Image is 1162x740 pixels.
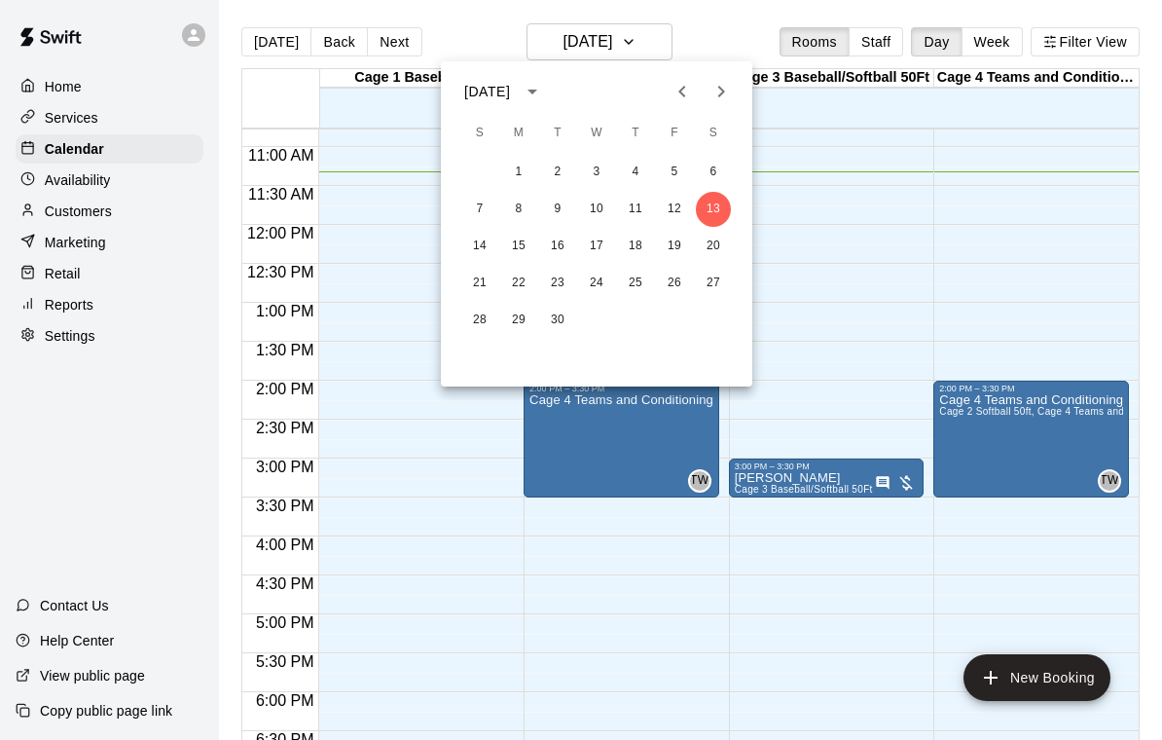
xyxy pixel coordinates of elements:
[657,266,692,301] button: 26
[696,155,731,190] button: 6
[540,303,575,338] button: 30
[501,303,536,338] button: 29
[663,72,702,111] button: Previous month
[501,155,536,190] button: 1
[540,114,575,153] span: Tuesday
[657,192,692,227] button: 12
[540,192,575,227] button: 9
[702,72,741,111] button: Next month
[462,114,497,153] span: Sunday
[696,229,731,264] button: 20
[579,229,614,264] button: 17
[464,82,510,102] div: [DATE]
[516,75,549,108] button: calendar view is open, switch to year view
[462,266,497,301] button: 21
[696,192,731,227] button: 13
[618,114,653,153] span: Thursday
[579,155,614,190] button: 3
[579,114,614,153] span: Wednesday
[540,229,575,264] button: 16
[501,266,536,301] button: 22
[696,114,731,153] span: Saturday
[462,192,497,227] button: 7
[657,229,692,264] button: 19
[579,192,614,227] button: 10
[618,155,653,190] button: 4
[618,229,653,264] button: 18
[540,266,575,301] button: 23
[501,192,536,227] button: 8
[657,114,692,153] span: Friday
[462,229,497,264] button: 14
[501,114,536,153] span: Monday
[540,155,575,190] button: 2
[501,229,536,264] button: 15
[462,303,497,338] button: 28
[657,155,692,190] button: 5
[618,192,653,227] button: 11
[618,266,653,301] button: 25
[579,266,614,301] button: 24
[696,266,731,301] button: 27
